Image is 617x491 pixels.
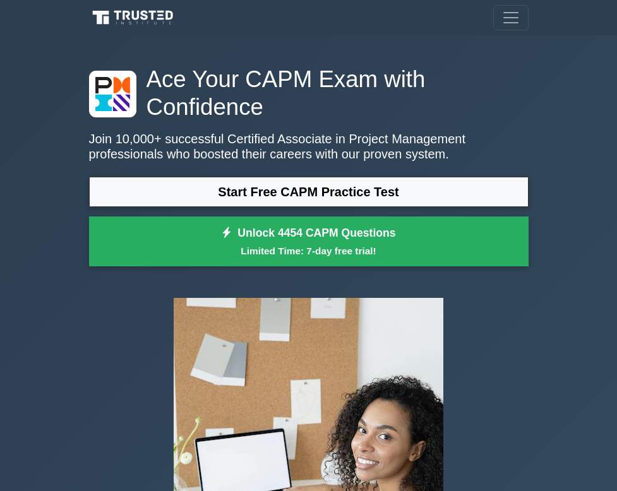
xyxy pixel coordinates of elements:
a: Unlock 4454 CAPM QuestionsLimited Time: 7-day free trial! [89,216,529,267]
button: Toggle navigation [493,5,529,30]
h1: Ace Your CAPM Exam with Confidence [89,66,529,121]
a: Start Free CAPM Practice Test [89,177,529,207]
small: Limited Time: 7-day free trial! [105,244,513,258]
p: Join 10,000+ successful Certified Associate in Project Management professionals who boosted their... [89,131,529,162]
